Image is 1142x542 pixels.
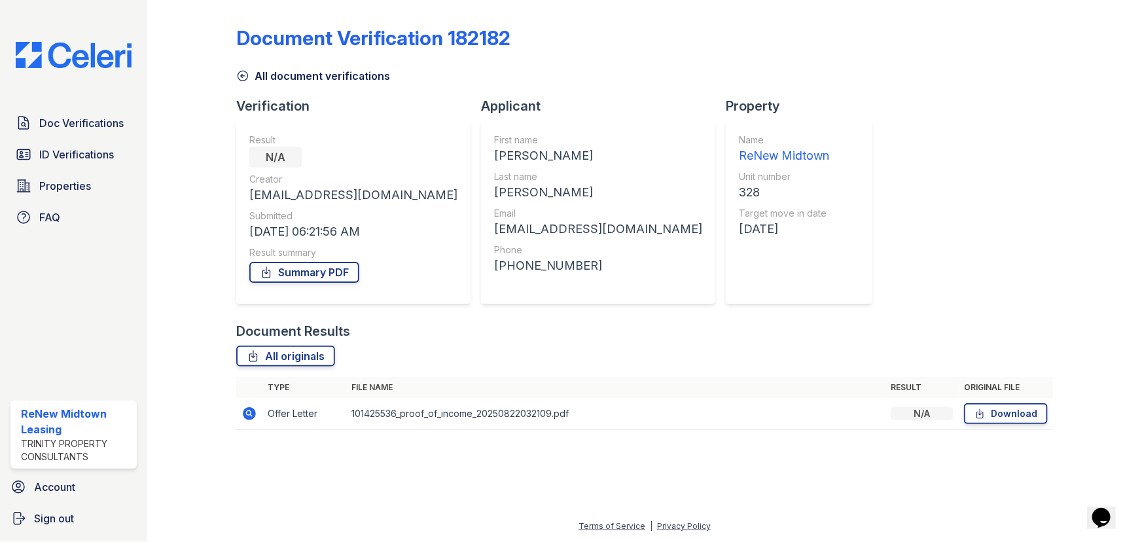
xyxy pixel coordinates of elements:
[739,207,829,220] div: Target move in date
[21,437,132,463] div: Trinity Property Consultants
[249,262,359,283] a: Summary PDF
[494,257,702,275] div: [PHONE_NUMBER]
[346,377,885,398] th: File name
[249,209,457,223] div: Submitted
[891,407,954,420] div: N/A
[739,147,829,165] div: ReNew Midtown
[249,246,457,259] div: Result summary
[262,398,346,430] td: Offer Letter
[494,134,702,147] div: First name
[39,147,114,162] span: ID Verifications
[236,68,390,84] a: All document verifications
[249,186,457,204] div: [EMAIL_ADDRESS][DOMAIN_NAME]
[481,97,726,115] div: Applicant
[964,403,1048,424] a: Download
[5,474,142,500] a: Account
[262,377,346,398] th: Type
[739,220,829,238] div: [DATE]
[236,26,510,50] div: Document Verification 182182
[739,134,829,165] a: Name ReNew Midtown
[650,521,652,531] div: |
[5,42,142,68] img: CE_Logo_Blue-a8612792a0a2168367f1c8372b55b34899dd931a85d93a1a3d3e32e68fde9ad4.png
[885,377,959,398] th: Result
[494,220,702,238] div: [EMAIL_ADDRESS][DOMAIN_NAME]
[236,322,350,340] div: Document Results
[579,521,645,531] a: Terms of Service
[1087,490,1129,529] iframe: chat widget
[10,173,137,199] a: Properties
[5,505,142,532] a: Sign out
[236,346,335,367] a: All originals
[10,110,137,136] a: Doc Verifications
[39,178,91,194] span: Properties
[494,170,702,183] div: Last name
[494,244,702,257] div: Phone
[10,204,137,230] a: FAQ
[249,147,302,168] div: N/A
[34,479,75,495] span: Account
[739,134,829,147] div: Name
[739,183,829,202] div: 328
[494,207,702,220] div: Email
[236,97,481,115] div: Verification
[346,398,885,430] td: 101425536_proof_of_income_20250822032109.pdf
[494,147,702,165] div: [PERSON_NAME]
[34,511,74,526] span: Sign out
[39,115,124,131] span: Doc Verifications
[249,223,457,241] div: [DATE] 06:21:56 AM
[657,521,711,531] a: Privacy Policy
[249,173,457,186] div: Creator
[959,377,1053,398] th: Original file
[39,209,60,225] span: FAQ
[10,141,137,168] a: ID Verifications
[494,183,702,202] div: [PERSON_NAME]
[249,134,457,147] div: Result
[21,406,132,437] div: ReNew Midtown Leasing
[739,170,829,183] div: Unit number
[726,97,883,115] div: Property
